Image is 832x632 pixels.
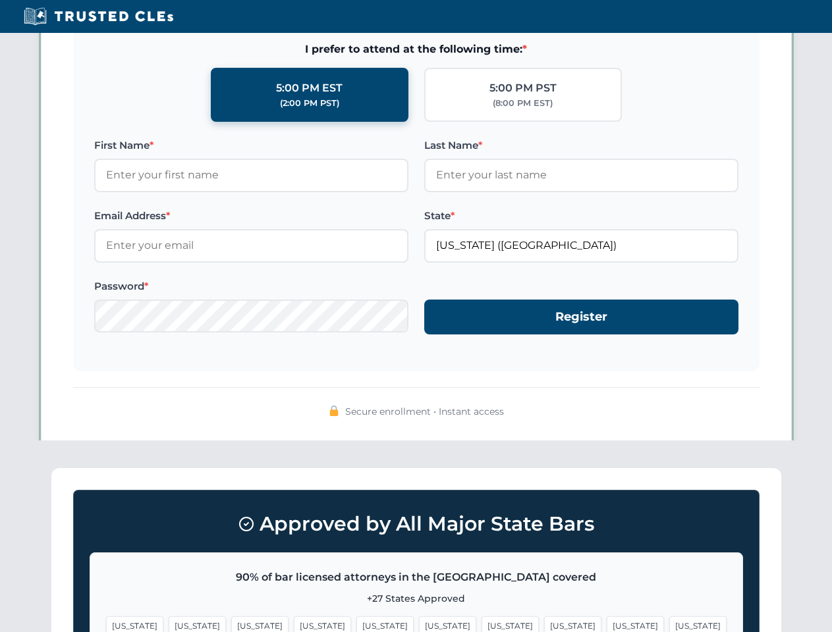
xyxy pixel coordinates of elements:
[94,41,738,58] span: I prefer to attend at the following time:
[424,208,738,224] label: State
[106,591,727,606] p: +27 States Approved
[20,7,177,26] img: Trusted CLEs
[276,80,343,97] div: 5:00 PM EST
[94,138,408,153] label: First Name
[424,138,738,153] label: Last Name
[94,159,408,192] input: Enter your first name
[94,278,408,294] label: Password
[424,229,738,262] input: Florida (FL)
[329,406,339,416] img: 🔒
[94,229,408,262] input: Enter your email
[424,159,738,192] input: Enter your last name
[106,569,727,586] p: 90% of bar licensed attorneys in the [GEOGRAPHIC_DATA] covered
[90,506,743,542] h3: Approved by All Major State Bars
[280,97,339,110] div: (2:00 PM PST)
[424,300,738,334] button: Register
[489,80,557,97] div: 5:00 PM PST
[493,97,553,110] div: (8:00 PM EST)
[94,208,408,224] label: Email Address
[345,404,504,419] span: Secure enrollment • Instant access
